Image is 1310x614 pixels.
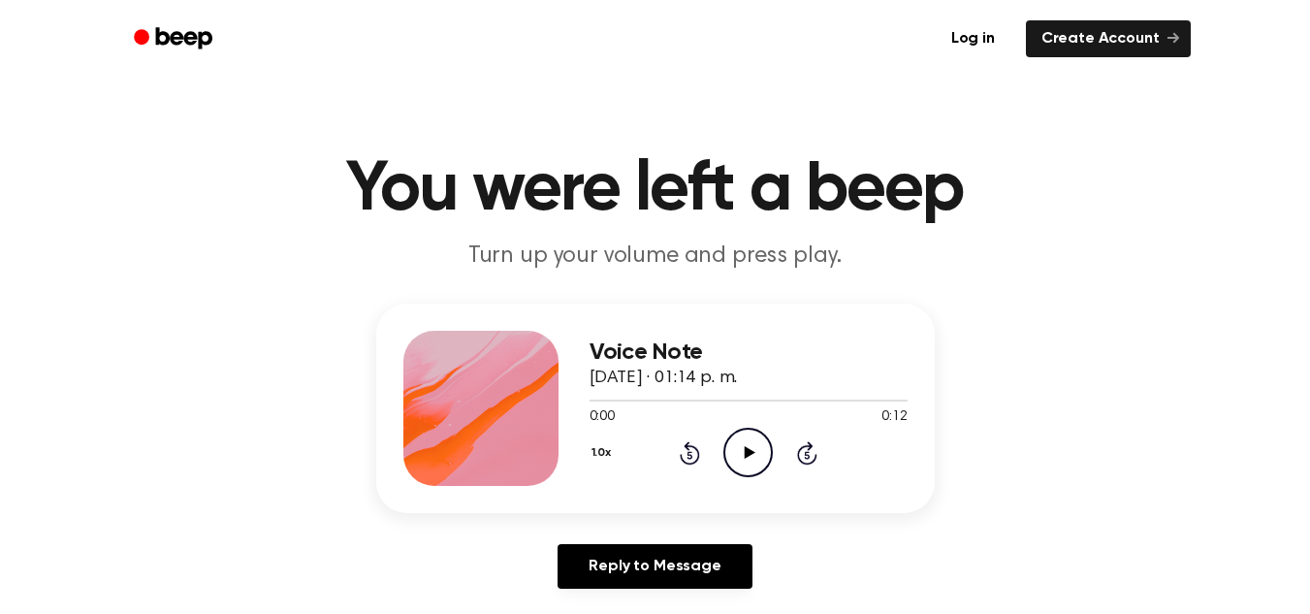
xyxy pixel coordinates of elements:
a: Log in [932,16,1014,61]
p: Turn up your volume and press play. [283,241,1028,273]
h1: You were left a beep [159,155,1152,225]
h3: Voice Note [590,339,908,366]
a: Create Account [1026,20,1191,57]
a: Beep [120,20,230,58]
span: [DATE] · 01:14 p. m. [590,370,738,387]
span: 0:00 [590,407,615,428]
button: 1.0x [590,436,619,469]
span: 0:12 [881,407,907,428]
a: Reply to Message [558,544,751,589]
